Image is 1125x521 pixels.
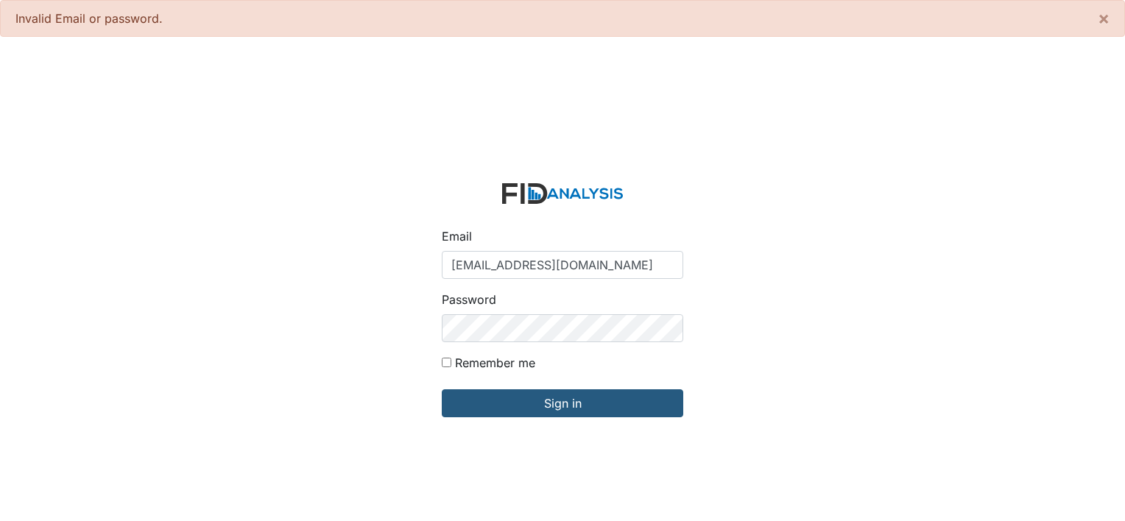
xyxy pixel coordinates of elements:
input: Sign in [442,389,683,417]
label: Remember me [455,354,535,372]
label: Email [442,227,472,245]
img: logo-2fc8c6e3336f68795322cb6e9a2b9007179b544421de10c17bdaae8622450297.svg [502,183,623,205]
label: Password [442,291,496,308]
button: × [1083,1,1124,36]
span: × [1098,7,1110,29]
